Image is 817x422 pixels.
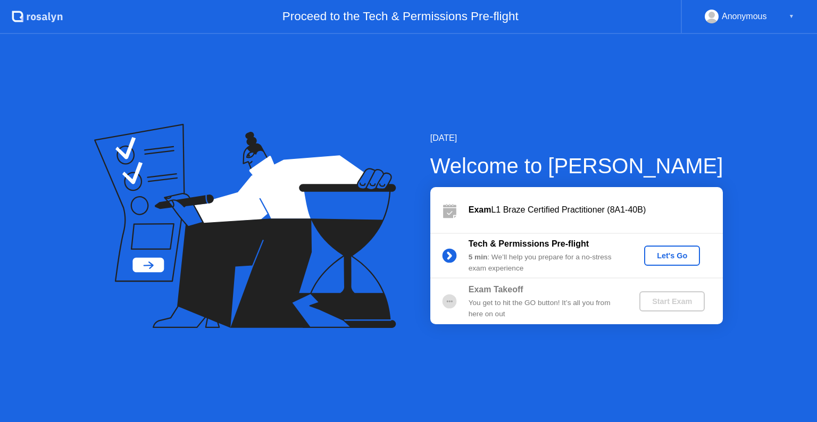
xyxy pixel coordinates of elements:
div: [DATE] [430,132,723,145]
b: Tech & Permissions Pre-flight [469,239,589,248]
div: Let's Go [648,251,696,260]
div: ▼ [789,10,794,23]
b: 5 min [469,253,488,261]
b: Exam Takeoff [469,285,523,294]
div: : We’ll help you prepare for a no-stress exam experience [469,252,622,274]
div: Anonymous [722,10,767,23]
div: You get to hit the GO button! It’s all you from here on out [469,298,622,319]
button: Start Exam [639,291,705,311]
div: Welcome to [PERSON_NAME] [430,150,723,182]
button: Let's Go [644,246,700,266]
b: Exam [469,205,491,214]
div: Start Exam [644,297,701,306]
div: L1 Braze Certified Practitioner (8A1-40B) [469,204,723,216]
